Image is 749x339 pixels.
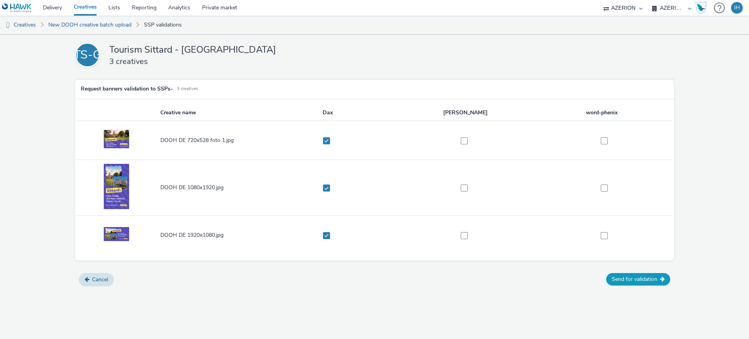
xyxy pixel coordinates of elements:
[606,273,670,286] button: Send for validation
[2,3,32,13] img: undefined Logo
[534,105,672,121] th: word-phenix
[109,43,460,56] h2: Tourism Sittard - [GEOGRAPHIC_DATA]
[44,16,135,34] a: New DOOH creative batch upload
[104,130,129,149] img: Preview
[160,105,259,121] th: Creative name
[140,16,186,34] a: SSP validations
[74,44,101,66] div: TS-G
[160,160,259,216] td: DOOH DE 1080x1920.jpg
[695,2,707,14] img: Hawk Academy
[259,105,396,121] th: Dax
[160,216,259,255] td: DOOH DE 1920x1080.jpg
[104,227,129,241] img: Preview
[396,105,534,121] th: [PERSON_NAME]
[109,56,460,67] h3: 3 creatives
[734,2,740,14] div: IH
[177,86,198,92] small: 3 creatives
[79,273,114,286] button: Cancel
[160,121,259,160] td: DOOH DE 720x528 foto 1.jpg
[104,164,129,209] img: Preview
[695,2,710,14] a: Hawk Academy
[75,43,103,67] a: TS-G
[4,21,12,29] img: dooh
[81,85,173,93] h5: Request banners validation to SSPs -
